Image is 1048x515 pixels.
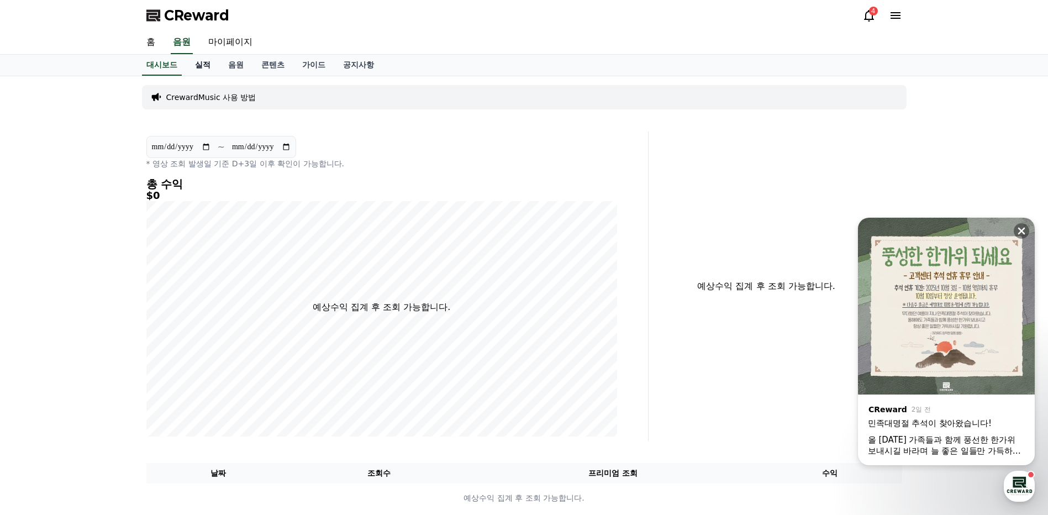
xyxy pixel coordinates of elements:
[147,492,902,504] p: 예상수익 집계 후 조회 가능합니다.
[293,55,334,76] a: 가이드
[146,463,291,484] th: 날짜
[35,367,41,376] span: 홈
[164,7,229,24] span: CReward
[186,55,219,76] a: 실적
[468,463,758,484] th: 프리미엄 조회
[143,350,212,378] a: 설정
[219,55,252,76] a: 음원
[252,55,293,76] a: 콘텐츠
[199,31,261,54] a: 마이페이지
[138,31,164,54] a: 홈
[142,55,182,76] a: 대시보드
[334,55,383,76] a: 공지사항
[3,350,73,378] a: 홈
[146,190,617,201] h5: $0
[171,367,184,376] span: 설정
[218,140,225,154] p: ~
[313,301,450,314] p: 예상수익 집계 후 조회 가능합니다.
[146,7,229,24] a: CReward
[101,367,114,376] span: 대화
[171,31,193,54] a: 음원
[290,463,467,484] th: 조회수
[862,9,876,22] a: 4
[73,350,143,378] a: 대화
[758,463,902,484] th: 수익
[869,7,878,15] div: 4
[146,178,617,190] h4: 총 수익
[657,280,876,293] p: 예상수익 집계 후 조회 가능합니다.
[166,92,256,103] a: CrewardMusic 사용 방법
[146,158,617,169] p: * 영상 조회 발생일 기준 D+3일 이후 확인이 가능합니다.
